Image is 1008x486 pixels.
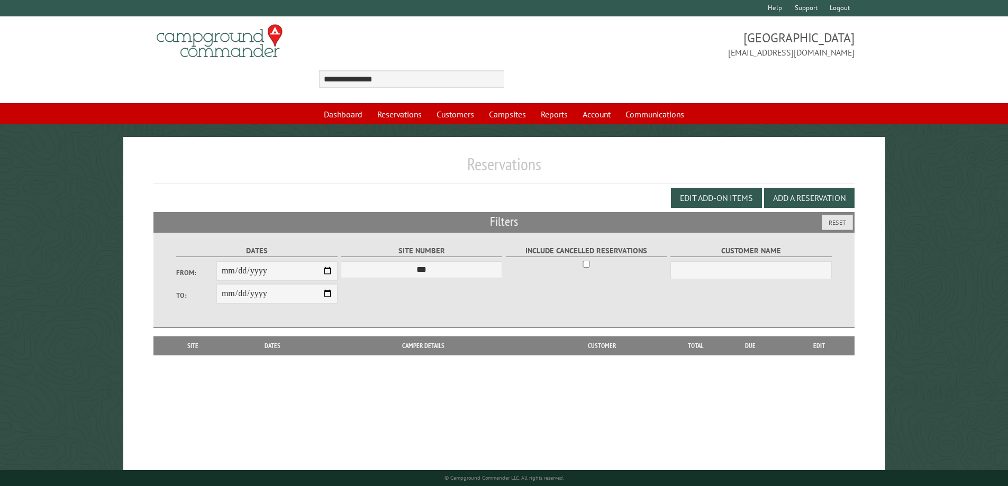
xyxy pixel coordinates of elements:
[717,336,784,355] th: Due
[764,188,855,208] button: Add a Reservation
[153,21,286,62] img: Campground Commander
[176,268,216,278] label: From:
[153,212,855,232] h2: Filters
[228,336,318,355] th: Dates
[576,104,617,124] a: Account
[341,245,502,257] label: Site Number
[675,336,717,355] th: Total
[371,104,428,124] a: Reservations
[671,188,762,208] button: Edit Add-on Items
[784,336,855,355] th: Edit
[504,29,855,59] span: [GEOGRAPHIC_DATA] [EMAIL_ADDRESS][DOMAIN_NAME]
[670,245,832,257] label: Customer Name
[159,336,228,355] th: Site
[318,336,529,355] th: Camper Details
[822,215,853,230] button: Reset
[317,104,369,124] a: Dashboard
[444,474,564,481] small: © Campground Commander LLC. All rights reserved.
[153,154,855,183] h1: Reservations
[483,104,532,124] a: Campsites
[506,245,667,257] label: Include Cancelled Reservations
[619,104,691,124] a: Communications
[534,104,574,124] a: Reports
[529,336,675,355] th: Customer
[176,290,216,300] label: To:
[430,104,480,124] a: Customers
[176,245,338,257] label: Dates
